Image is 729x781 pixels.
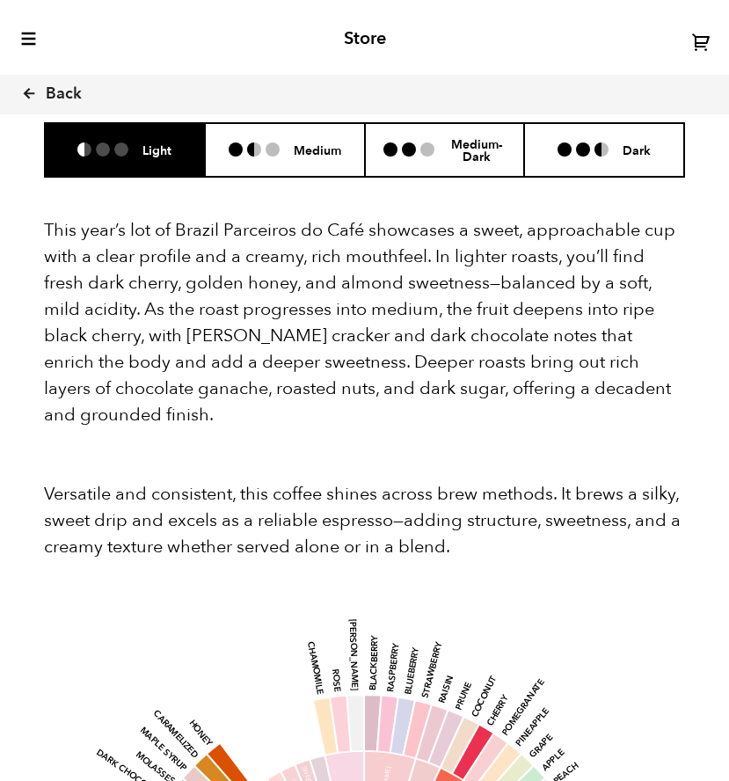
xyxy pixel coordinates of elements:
[44,217,685,428] p: This year’s lot of Brazil Parceiros do Café showcases a sweet, approachable cup with a clear prof...
[18,30,38,47] button: toggle-mobile-menu
[294,142,341,157] h6: Medium
[44,481,685,560] p: Versatile and consistent, this coffee shines across brew methods. It brews a silky, sweet drip an...
[623,142,651,157] h6: Dark
[448,136,507,164] h6: Medium-Dark
[46,84,82,105] span: Back
[142,142,171,157] h6: Light
[344,28,386,49] h2: Store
